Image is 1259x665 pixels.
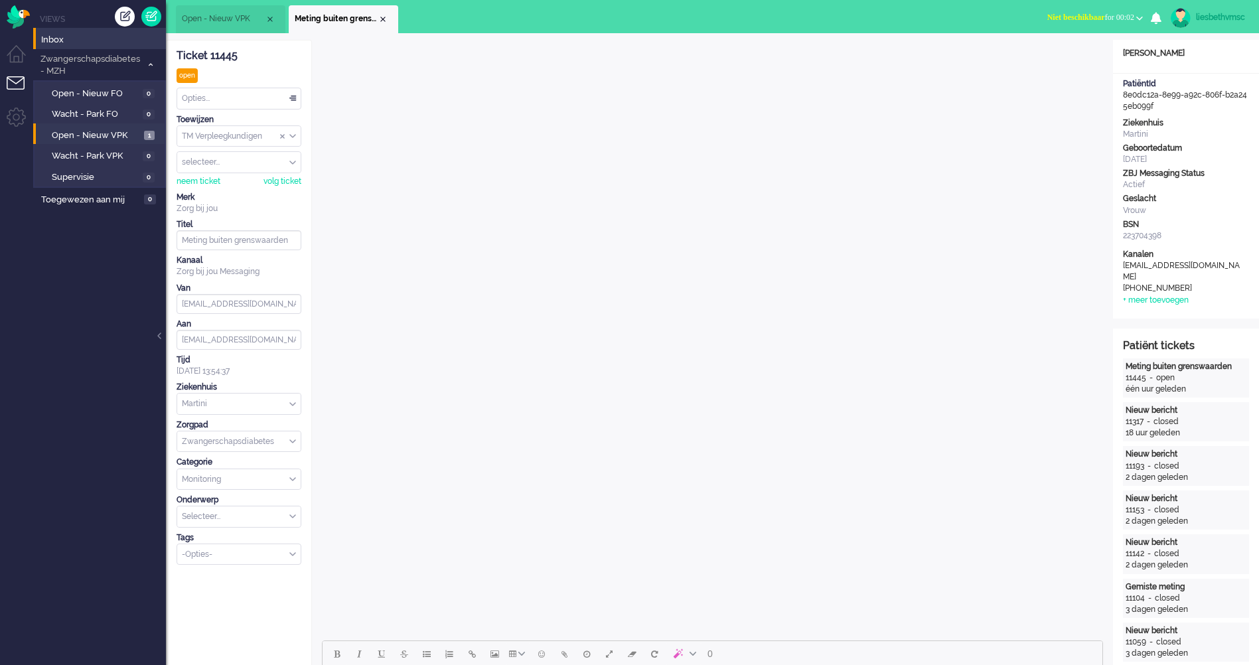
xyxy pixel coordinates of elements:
[1123,230,1249,242] div: 223704398
[177,382,301,393] div: Ziekenhuis
[1196,11,1246,24] div: liesbethvmsc
[38,53,141,78] span: Zwangerschapsdiabetes - MZH
[1126,636,1146,648] div: 11059
[52,108,139,121] span: Wacht - Park FO
[1123,295,1189,306] div: + meer toevoegen
[621,642,643,665] button: Clear formatting
[38,148,165,163] a: Wacht - Park VPK 0
[177,354,301,366] div: Tijd
[177,283,301,294] div: Van
[7,76,37,106] li: Tickets menu
[1039,4,1151,33] li: Niet beschikbaarfor 00:02
[38,169,165,184] a: Supervisie 0
[1154,548,1179,559] div: closed
[1123,154,1249,165] div: [DATE]
[378,14,388,25] div: Close tab
[176,5,285,33] li: View
[144,194,156,204] span: 0
[38,127,165,142] a: Open - Nieuw VPK 1
[143,89,155,99] span: 0
[38,106,165,121] a: Wacht - Park FO 0
[177,266,301,277] div: Zorg bij jou Messaging
[177,319,301,330] div: Aan
[1126,648,1246,659] div: 3 dagen geleden
[438,642,461,665] button: Numbered list
[1144,504,1154,516] div: -
[144,131,155,141] span: 1
[40,13,166,25] li: Views
[1154,504,1179,516] div: closed
[1126,405,1246,416] div: Nieuw bericht
[1123,205,1249,216] div: Vrouw
[7,5,30,29] img: flow_omnibird.svg
[265,14,275,25] div: Close tab
[1113,78,1259,112] div: 8e0dc12a-8e99-a92c-806f-b2a245eb099f
[7,45,37,75] li: Dashboard menu
[52,88,139,100] span: Open - Nieuw FO
[1126,593,1145,604] div: 11104
[177,457,301,468] div: Categorie
[177,114,301,125] div: Toewijzen
[1144,548,1154,559] div: -
[1123,117,1249,129] div: Ziekenhuis
[182,13,265,25] span: Open - Nieuw VPK
[1126,361,1246,372] div: Meting buiten grenswaarden
[598,642,621,665] button: Fullscreen
[1156,372,1175,384] div: open
[575,642,598,665] button: Delay message
[7,9,30,19] a: Omnidesk
[295,13,378,25] span: Meting buiten grenswaarden
[177,151,301,173] div: Assign User
[52,150,139,163] span: Wacht - Park VPK
[1039,8,1151,27] button: Niet beschikbaarfor 00:02
[1123,249,1249,260] div: Kanalen
[143,110,155,119] span: 0
[1126,372,1146,384] div: 11445
[415,642,438,665] button: Bullet list
[1123,179,1249,190] div: Actief
[177,354,301,377] div: [DATE] 13:54:37
[41,34,166,46] span: Inbox
[483,642,506,665] button: Insert/edit image
[1126,449,1246,460] div: Nieuw bericht
[1126,625,1246,636] div: Nieuw bericht
[52,129,141,142] span: Open - Nieuw VPK
[1126,537,1246,548] div: Nieuw bericht
[177,125,301,147] div: Assign Group
[1155,593,1180,604] div: closed
[143,173,155,183] span: 0
[1146,636,1156,648] div: -
[38,86,165,100] a: Open - Nieuw FO 0
[7,108,37,137] li: Admin menu
[177,203,301,214] div: Zorg bij jou
[461,642,483,665] button: Insert/edit link
[177,192,301,203] div: Merk
[553,642,575,665] button: Add attachment
[1126,416,1144,427] div: 11317
[1126,427,1246,439] div: 18 uur geleden
[1168,8,1246,28] a: liesbethvmsc
[1126,493,1246,504] div: Nieuw bericht
[1047,13,1134,22] span: for 00:02
[1126,581,1246,593] div: Gemiste meting
[506,642,530,665] button: Table
[1047,13,1105,22] span: Niet beschikbaar
[1123,129,1249,140] div: Martini
[289,5,398,33] li: 11445
[1156,636,1181,648] div: closed
[530,642,553,665] button: Emoticons
[1123,78,1249,90] div: PatiëntId
[177,176,220,187] div: neem ticket
[1113,48,1259,59] div: [PERSON_NAME]
[1146,372,1156,384] div: -
[41,194,140,206] span: Toegewezen aan mij
[1126,516,1246,527] div: 2 dagen geleden
[177,532,301,544] div: Tags
[177,68,198,83] div: open
[1126,504,1144,516] div: 11153
[1126,472,1246,483] div: 2 dagen geleden
[1126,604,1246,615] div: 3 dagen geleden
[1123,193,1249,204] div: Geslacht
[52,171,139,184] span: Supervisie
[1123,283,1242,294] div: [PHONE_NUMBER]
